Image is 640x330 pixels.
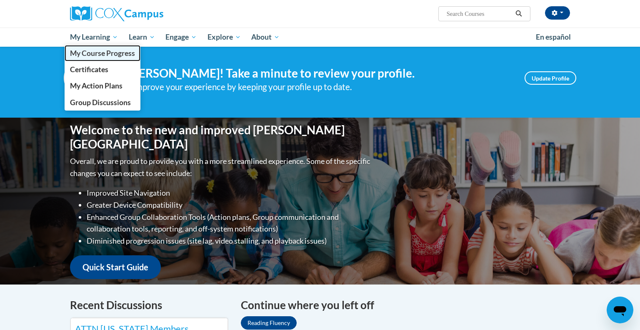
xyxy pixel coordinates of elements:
[530,28,576,46] a: En español
[70,32,118,42] span: My Learning
[129,32,155,42] span: Learn
[202,28,246,47] a: Explore
[70,155,372,179] p: Overall, we are proud to provide you with a more streamlined experience. Some of the specific cha...
[446,9,512,19] input: Search Courses
[65,78,140,94] a: My Action Plans
[65,28,123,47] a: My Learning
[87,235,372,247] li: Diminished progression issues (site lag, video stalling, and playback issues)
[123,28,160,47] a: Learn
[87,187,372,199] li: Improved Site Navigation
[70,255,161,279] a: Quick Start Guide
[525,71,576,85] a: Update Profile
[65,61,140,78] a: Certificates
[207,32,241,42] span: Explore
[65,45,140,61] a: My Course Progress
[70,297,228,313] h4: Recent Discussions
[241,297,570,313] h4: Continue where you left off
[512,9,525,19] button: Search
[165,32,197,42] span: Engage
[70,6,163,21] img: Cox Campus
[70,65,108,74] span: Certificates
[114,80,512,94] div: Help improve your experience by keeping your profile up to date.
[160,28,202,47] a: Engage
[70,98,131,107] span: Group Discussions
[87,199,372,211] li: Greater Device Compatibility
[536,33,571,41] span: En español
[241,316,297,330] a: Reading Fluency
[64,59,101,97] img: Profile Image
[251,32,280,42] span: About
[246,28,285,47] a: About
[57,28,582,47] div: Main menu
[70,123,372,151] h1: Welcome to the new and improved [PERSON_NAME][GEOGRAPHIC_DATA]
[70,81,122,90] span: My Action Plans
[70,6,228,21] a: Cox Campus
[65,94,140,111] a: Group Discussions
[114,66,512,81] h4: Hi [PERSON_NAME]! Take a minute to review your profile.
[70,49,135,58] span: My Course Progress
[87,211,372,235] li: Enhanced Group Collaboration Tools (Action plans, Group communication and collaboration tools, re...
[607,297,633,323] iframe: Button to launch messaging window
[545,6,570,20] button: Account Settings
